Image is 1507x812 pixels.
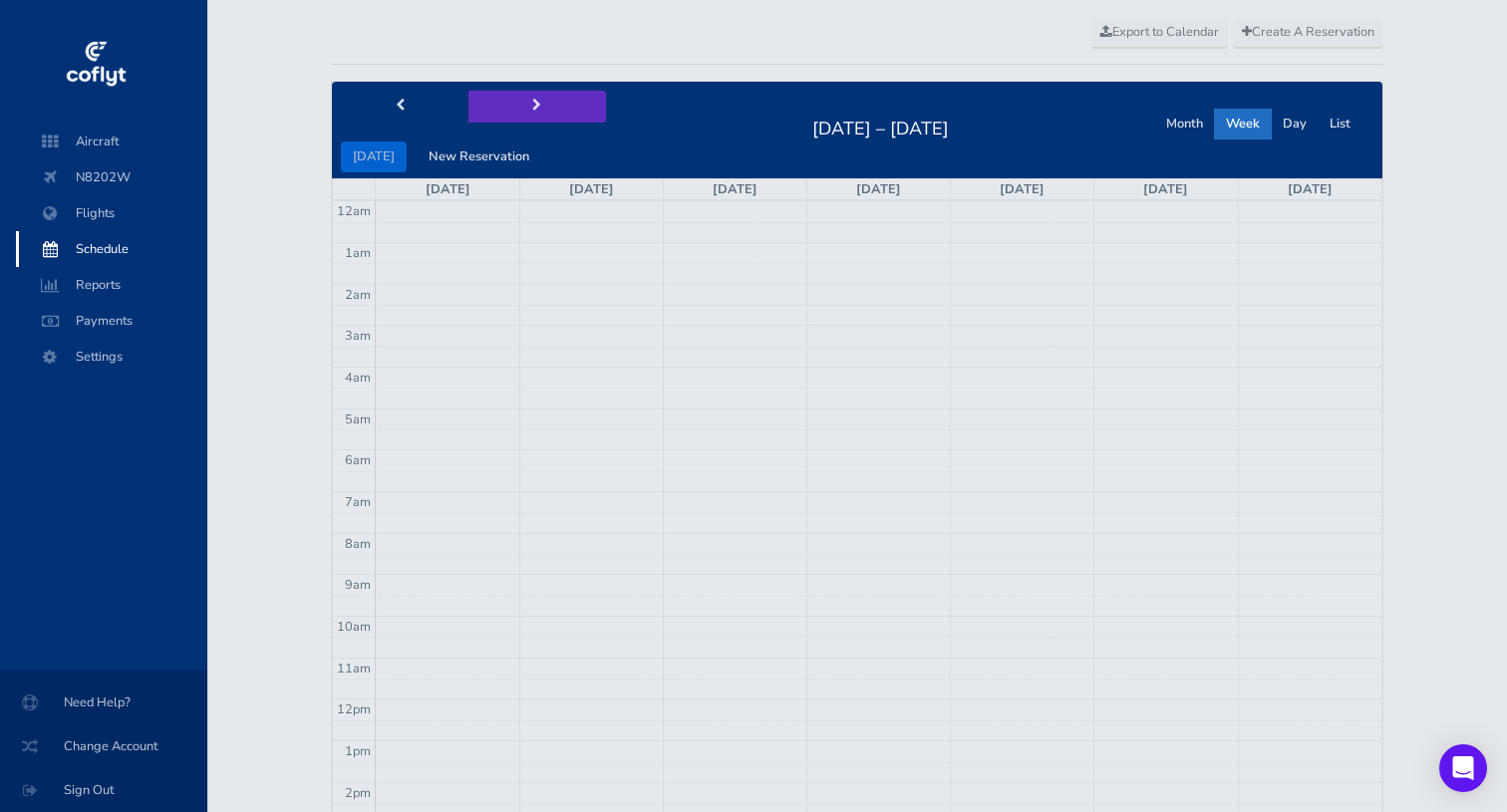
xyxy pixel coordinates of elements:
span: Change Account [24,728,183,764]
a: [DATE] [569,180,614,198]
span: Aircraft [36,124,187,159]
a: [DATE] [1143,180,1188,198]
a: [DATE] [713,180,757,198]
span: N8202W [36,159,187,195]
a: Create A Reservation [1233,18,1383,48]
a: [DATE] [426,180,470,198]
span: Schedule [36,231,187,267]
button: New Reservation [417,141,541,172]
span: 12pm [337,700,371,718]
span: 8am [345,535,371,553]
span: Flights [36,195,187,231]
span: Settings [36,339,187,375]
span: 9am [345,576,371,594]
span: 6am [345,451,371,469]
span: 2pm [345,784,371,802]
button: [DATE] [341,141,407,172]
div: Open Intercom Messenger [1439,744,1487,792]
span: 10am [337,618,371,636]
span: 3am [345,327,371,345]
span: 7am [345,493,371,511]
button: Day [1271,109,1319,139]
span: 11am [337,660,371,677]
span: 1pm [345,742,371,760]
span: Sign Out [24,772,183,808]
h2: [DATE] – [DATE] [800,113,961,140]
a: [DATE] [1000,180,1045,198]
span: 12am [337,202,371,220]
span: Need Help? [24,684,183,720]
span: Export to Calendar [1100,23,1219,41]
button: Week [1214,109,1272,139]
span: Payments [36,303,187,339]
img: coflyt logo [63,35,129,95]
button: prev [332,91,469,122]
a: [DATE] [856,180,901,198]
button: Month [1154,109,1215,139]
span: 2am [345,286,371,304]
span: Create A Reservation [1242,23,1374,41]
a: Export to Calendar [1091,18,1228,48]
span: 1am [345,244,371,262]
span: Reports [36,267,187,303]
button: next [468,91,606,122]
span: 5am [345,410,371,428]
a: [DATE] [1288,180,1333,198]
span: 4am [345,369,371,387]
button: List [1318,109,1362,139]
